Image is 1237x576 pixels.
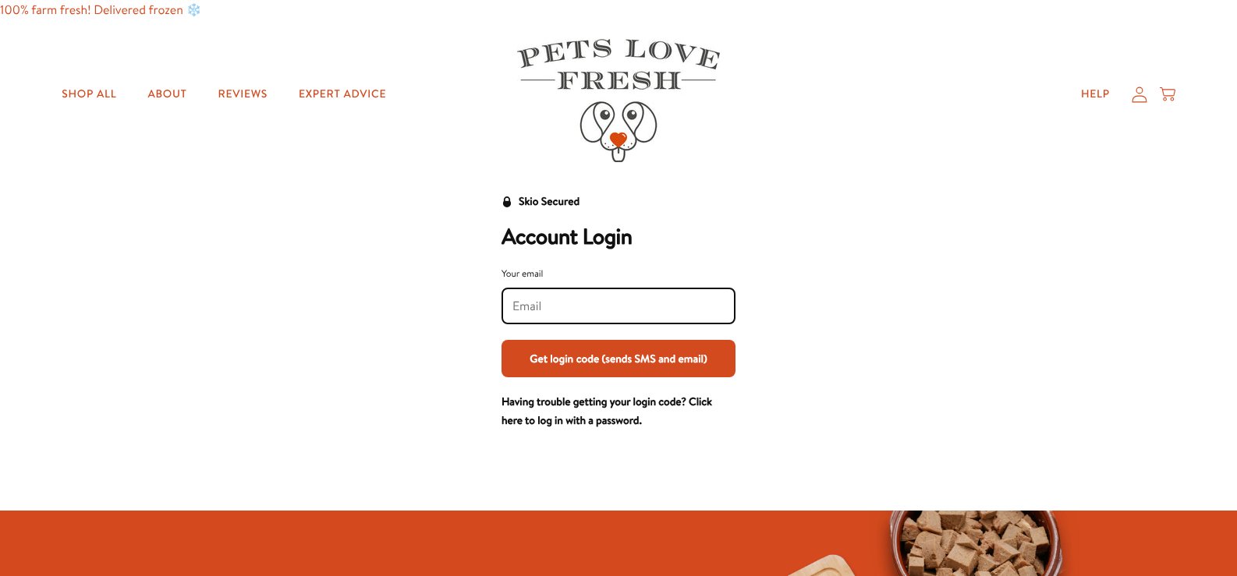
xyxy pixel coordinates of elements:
[502,266,735,281] div: Your email
[502,394,712,428] a: Having trouble getting your login code? Click here to log in with a password.
[517,39,720,162] img: Pets Love Fresh
[49,79,129,110] a: Shop All
[502,196,512,207] svg: Security
[206,79,280,110] a: Reviews
[519,193,580,211] div: Skio Secured
[502,224,735,250] h2: Account Login
[286,79,399,110] a: Expert Advice
[502,193,580,224] a: Skio Secured
[512,298,725,315] input: Your email input field
[502,340,735,377] button: Get login code (sends SMS and email)
[135,79,199,110] a: About
[1069,79,1122,110] a: Help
